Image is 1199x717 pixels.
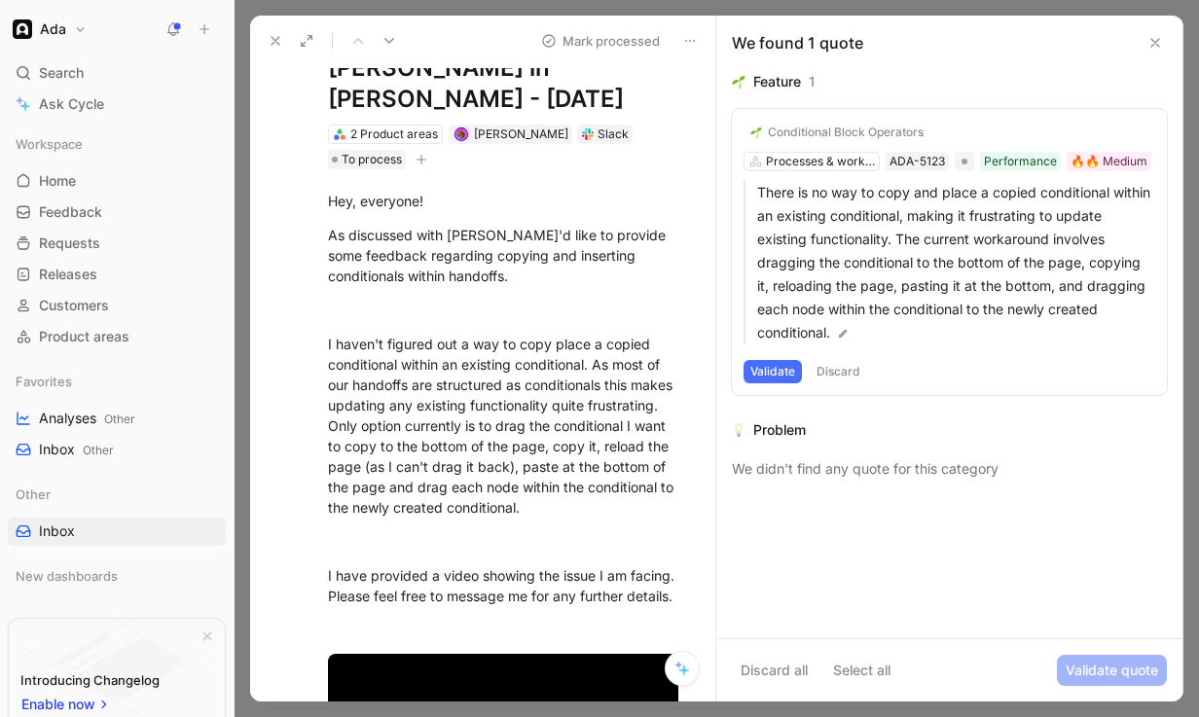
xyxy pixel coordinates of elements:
div: We didn’t find any quote for this category [732,457,1167,481]
span: Ask Cycle [39,92,104,116]
div: Slack [598,125,629,144]
span: Other [16,484,51,504]
div: As discussed with [PERSON_NAME]'d like to provide some feedback regarding copying and inserting c... [328,225,678,286]
div: OtherInbox [8,480,226,546]
div: I haven't figured out a way to copy place a copied conditional within an existing conditional. As... [328,334,678,518]
h1: Ada [40,20,66,38]
img: avatar [455,128,466,139]
div: New dashboards [8,561,226,596]
a: Product areas [8,322,226,351]
a: Ask Cycle [8,90,226,119]
a: Feedback [8,197,226,227]
div: Other [8,480,226,509]
button: Enable now [20,692,112,717]
a: Home [8,166,226,196]
img: 🌱 [750,126,762,138]
span: Other [83,443,114,457]
button: 🌱Conditional Block Operators [744,121,930,144]
button: Validate [744,360,802,383]
div: We found 1 quote [732,31,863,54]
span: To process [342,150,402,169]
img: 🌱 [732,75,745,89]
div: Conditional Block Operators [768,125,924,140]
div: Search [8,58,226,88]
button: Mark processed [532,27,669,54]
a: Releases [8,260,226,289]
a: Requests [8,229,226,258]
div: 2 Product areas [350,125,438,144]
button: Select all [824,655,899,686]
span: Feedback [39,202,102,222]
span: Requests [39,233,100,253]
div: Feature [753,70,801,93]
span: [PERSON_NAME] [474,126,568,141]
h1: Feedback from [PERSON_NAME] in [PERSON_NAME] - [DATE] [328,21,678,115]
span: Enable now [21,693,97,716]
span: Inbox [39,440,114,460]
span: Product areas [39,327,129,346]
div: I have provided a video showing the issue I am facing. Please feel free to message me for any fur... [328,565,678,606]
a: InboxOther [8,435,226,464]
span: New dashboards [16,566,118,586]
a: Inbox [8,517,226,546]
div: Problem [753,418,806,442]
button: Discard all [732,655,817,686]
span: Search [39,61,84,85]
img: Ada [13,19,32,39]
span: Favorites [16,372,72,391]
div: Workspace [8,129,226,159]
div: New dashboards [8,561,226,591]
a: AnalysesOther [8,404,226,433]
button: Discard [810,360,867,383]
span: Analyses [39,409,135,429]
span: Customers [39,296,109,315]
img: pen.svg [836,327,850,341]
span: Workspace [16,134,83,154]
span: Releases [39,265,97,284]
p: There is no way to copy and place a copied conditional within an existing conditional, making it ... [757,181,1155,344]
button: AdaAda [8,16,91,43]
div: Favorites [8,367,226,396]
div: To process [328,150,406,169]
button: Validate quote [1057,655,1167,686]
div: Introducing Changelog [20,668,160,692]
div: 1 [809,70,816,93]
span: Other [104,412,135,426]
span: Home [39,171,76,191]
img: 💡 [732,423,745,437]
a: Customers [8,291,226,320]
span: Inbox [39,521,75,541]
div: Hey, everyone! [328,191,678,211]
